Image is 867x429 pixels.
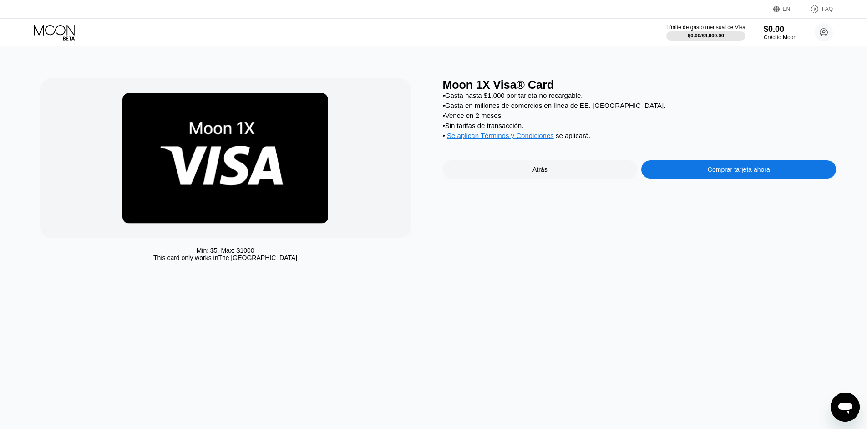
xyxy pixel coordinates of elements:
[666,24,745,31] div: Límite de gasto mensual de Visa
[764,25,796,34] div: $0.00
[783,6,791,12] div: EN
[447,132,554,139] span: Se aplican Términos y Condiciones
[688,33,724,38] div: $0.00 / $4,000.00
[197,247,254,254] div: Min: $ 5 , Max: $ 1000
[153,254,297,261] div: This card only works in The [GEOGRAPHIC_DATA]
[443,102,837,109] div: • Gasta en millones de comercios en línea de EE. [GEOGRAPHIC_DATA].
[708,166,770,173] div: Comprar tarjeta ahora
[764,25,796,41] div: $0.00Crédito Moon
[443,132,837,142] div: • se aplicará .
[443,92,837,99] div: • Gasta hasta $1,000 por tarjeta no recargable.
[532,166,548,173] div: Atrás
[447,132,554,142] div: Se aplican Términos y Condiciones
[443,160,638,179] div: Atrás
[443,112,837,119] div: • Vence en 2 meses.
[822,6,833,12] div: FAQ
[666,24,745,41] div: Límite de gasto mensual de Visa$0.00/$4,000.00
[831,393,860,422] iframe: Botón para iniciar la ventana de mensajería
[801,5,833,14] div: FAQ
[641,160,836,179] div: Comprar tarjeta ahora
[443,122,837,129] div: • Sin tarifas de transacción.
[443,78,837,92] div: Moon 1X Visa® Card
[764,34,796,41] div: Crédito Moon
[773,5,801,14] div: EN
